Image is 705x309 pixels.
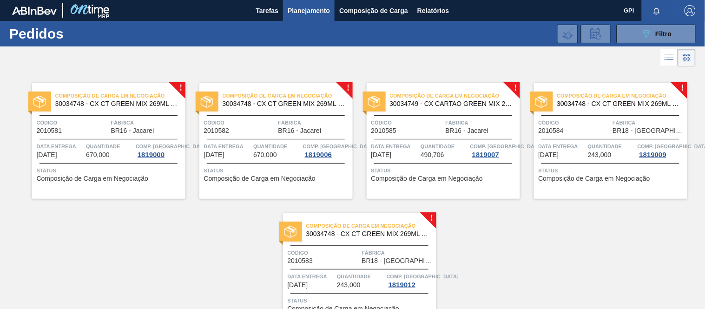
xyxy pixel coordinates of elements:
[18,83,185,199] a: !statusComposição de Carga em Negociação30034748 - CX CT GREEN MIX 269ML LT C8Código2010581Fábric...
[204,175,316,182] span: Composição de Carga em Negociação
[111,118,183,127] span: Fábrica
[557,91,687,100] span: Composição de Carga em Negociação
[470,142,542,151] span: Comp. Carga
[37,118,109,127] span: Código
[617,25,696,43] button: Filtro
[201,96,213,108] img: status
[371,118,443,127] span: Código
[421,142,468,151] span: Quantidade
[86,142,133,151] span: Quantidade
[253,142,301,151] span: Quantidade
[288,282,308,289] span: 01/09/2025
[371,166,518,175] span: Status
[37,142,84,151] span: Data entrega
[303,142,350,158] a: Comp. [GEOGRAPHIC_DATA]1819006
[288,296,434,305] span: Status
[539,142,586,151] span: Data entrega
[353,83,520,199] a: !statusComposição de Carga em Negociação30034749 - CX CARTAO GREEN MIX 269ML LN C6Código2010585Fá...
[223,100,345,107] span: 30034748 - CX CT GREEN MIX 269ML LT C8
[136,142,208,151] span: Comp. Carga
[185,83,353,199] a: !statusComposição de Carga em Negociação30034748 - CX CT GREEN MIX 269ML LT C8Código2010582Fábric...
[371,175,483,182] span: Composição de Carga em Negociação
[539,166,685,175] span: Status
[288,272,335,281] span: Data entrega
[284,226,296,238] img: status
[55,91,185,100] span: Composição de Carga em Negociação
[417,5,449,16] span: Relatórios
[470,142,518,158] a: Comp. [GEOGRAPHIC_DATA]1819007
[390,100,513,107] span: 30034749 - CX CARTAO GREEN MIX 269ML LN C6
[638,151,668,158] div: 1819009
[86,151,110,158] span: 670,000
[539,151,559,158] span: 31/08/2025
[204,142,251,151] span: Data entrega
[204,166,350,175] span: Status
[661,49,678,66] div: Visão em Lista
[685,5,696,16] img: Logout
[288,257,313,264] span: 2010583
[33,96,46,108] img: status
[278,127,322,134] span: BR16 - Jacareí
[136,142,183,158] a: Comp. [GEOGRAPHIC_DATA]1819000
[37,127,62,134] span: 2010581
[111,127,154,134] span: BR16 - Jacareí
[588,142,635,151] span: Quantidade
[288,248,360,257] span: Código
[278,118,350,127] span: Fábrica
[371,127,397,134] span: 2010585
[288,5,330,16] span: Planejamento
[204,118,276,127] span: Código
[678,49,696,66] div: Visão em Cards
[557,25,578,43] div: Importar Negociações dos Pedidos
[387,281,417,289] div: 1819012
[387,272,459,281] span: Comp. Carga
[37,166,183,175] span: Status
[613,118,685,127] span: Fábrica
[557,100,680,107] span: 30034748 - CX CT GREEN MIX 269ML LT C8
[446,118,518,127] span: Fábrica
[371,151,392,158] span: 29/08/2025
[539,175,650,182] span: Composição de Carga em Negociação
[204,151,224,158] span: 29/08/2025
[387,272,434,289] a: Comp. [GEOGRAPHIC_DATA]1819012
[446,127,489,134] span: BR16 - Jacareí
[362,248,434,257] span: Fábrica
[638,142,685,158] a: Comp. [GEOGRAPHIC_DATA]1819009
[535,96,547,108] img: status
[136,151,166,158] div: 1819000
[337,272,384,281] span: Quantidade
[371,142,419,151] span: Data entrega
[539,118,611,127] span: Código
[656,30,672,38] span: Filtro
[37,175,148,182] span: Composição de Carga em Negociação
[539,127,564,134] span: 2010584
[253,151,277,158] span: 670,000
[204,127,230,134] span: 2010582
[303,142,375,151] span: Comp. Carga
[37,151,57,158] span: 28/08/2025
[470,151,501,158] div: 1819007
[520,83,687,199] a: !statusComposição de Carga em Negociação30034748 - CX CT GREEN MIX 269ML LT C8Código2010584Fábric...
[9,28,143,39] h1: Pedidos
[362,257,434,264] span: BR18 - Pernambuco
[581,25,611,43] div: Solicitação de Revisão de Pedidos
[368,96,380,108] img: status
[12,7,57,15] img: TNhmsLtSVTkK8tSr43FrP2fwEKptu5GPRR3wAAAABJRU5ErkJggg==
[421,151,444,158] span: 490,706
[306,230,429,237] span: 30034748 - CX CT GREEN MIX 269ML LT C8
[642,4,672,17] button: Notificações
[55,100,178,107] span: 30034748 - CX CT GREEN MIX 269ML LT C8
[306,221,436,230] span: Composição de Carga em Negociação
[339,5,408,16] span: Composição de Carga
[337,282,361,289] span: 243,000
[390,91,520,100] span: Composição de Carga em Negociação
[588,151,612,158] span: 243,000
[303,151,334,158] div: 1819006
[256,5,278,16] span: Tarefas
[613,127,685,134] span: BR18 - Pernambuco
[223,91,353,100] span: Composição de Carga em Negociação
